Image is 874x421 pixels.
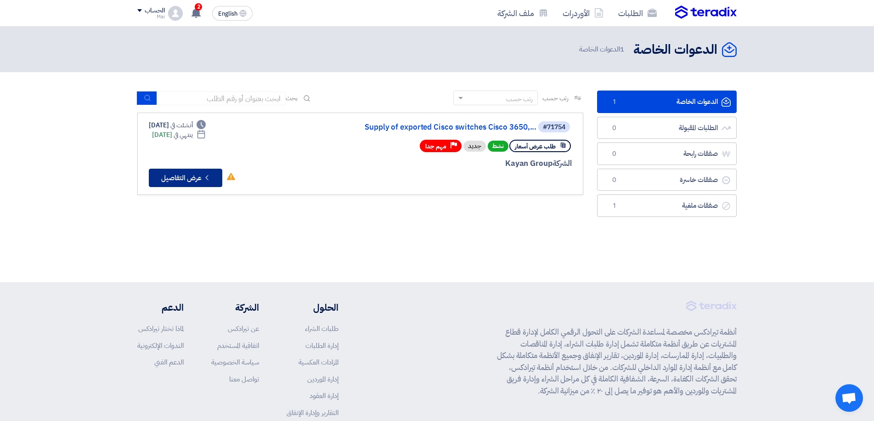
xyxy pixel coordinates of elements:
a: الأوردرات [555,2,611,24]
li: الشركة [211,301,259,314]
span: الشركة [553,158,572,169]
div: [DATE] [152,130,206,140]
li: الحلول [287,301,338,314]
div: Open chat [835,384,863,412]
a: الطلبات [611,2,664,24]
a: اتفاقية المستخدم [217,341,259,351]
span: 2 [195,3,202,11]
a: ملف الشركة [490,2,555,24]
span: طلب عرض أسعار [515,142,556,151]
span: نشط [488,141,508,152]
span: بحث [286,93,298,103]
span: أنشئت في [170,120,192,130]
a: الندوات الإلكترونية [137,341,184,351]
button: English [212,6,253,21]
a: سياسة الخصوصية [211,357,259,367]
a: عن تيرادكس [228,324,259,334]
a: صفقات ملغية1 [597,194,737,217]
a: إدارة العقود [310,391,338,401]
div: جديد [463,141,486,152]
div: #71754 [543,124,565,131]
span: مهم جدا [425,142,446,151]
div: Kayan Group [351,158,572,170]
p: أنظمة تيرادكس مخصصة لمساعدة الشركات على التحول الرقمي الكامل لإدارة قطاع المشتريات عن طريق أنظمة ... [497,326,737,397]
img: Teradix logo [675,6,737,19]
span: English [218,11,237,17]
input: ابحث بعنوان أو رقم الطلب [157,91,286,105]
a: الدعم الفني [154,357,184,367]
span: 1 [620,44,624,54]
a: إدارة الطلبات [305,341,338,351]
span: ينتهي في [174,130,192,140]
div: [DATE] [149,120,206,130]
a: صفقات خاسرة0 [597,169,737,191]
a: الدعوات الخاصة1 [597,91,737,113]
span: الدعوات الخاصة [579,44,626,55]
a: إدارة الموردين [307,374,338,384]
a: المزادات العكسية [299,357,338,367]
div: Mai [137,14,164,19]
span: رتب حسب [542,93,569,103]
span: 1 [609,97,620,107]
div: رتب حسب [506,94,533,104]
li: الدعم [137,301,184,314]
a: الطلبات المقبولة0 [597,117,737,139]
div: الحساب [145,7,164,15]
img: profile_test.png [168,6,183,21]
a: لماذا تختار تيرادكس [138,324,184,334]
a: التقارير وإدارة الإنفاق [287,408,338,418]
span: 0 [609,176,620,185]
span: 0 [609,124,620,133]
span: 1 [609,201,620,210]
a: صفقات رابحة0 [597,142,737,165]
span: 0 [609,149,620,159]
a: طلبات الشراء [305,324,338,334]
h2: الدعوات الخاصة [633,41,717,59]
button: عرض التفاصيل [149,169,222,187]
a: تواصل معنا [229,374,259,384]
a: Supply of exported Cisco switches Cisco 3650,... [353,123,536,131]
